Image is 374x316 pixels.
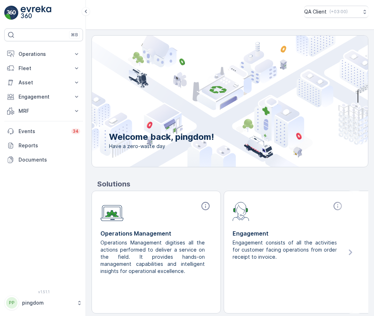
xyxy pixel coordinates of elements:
img: module-icon [233,201,249,221]
img: logo [4,6,19,20]
button: Asset [4,75,83,90]
p: MRF [19,107,69,115]
p: Reports [19,142,80,149]
p: Solutions [97,179,368,189]
p: ( +03:00 ) [329,9,348,15]
button: Engagement [4,90,83,104]
span: Have a zero-waste day [109,143,214,150]
a: Events34 [4,124,83,138]
p: QA Client [304,8,327,15]
p: Asset [19,79,69,86]
p: Operations Management [100,229,212,238]
button: Fleet [4,61,83,75]
p: Operations Management digitises all the actions performed to deliver a service on the field. It p... [100,239,206,275]
p: Documents [19,156,80,163]
button: Operations [4,47,83,61]
img: logo_light-DOdMpM7g.png [21,6,51,20]
p: Events [19,128,67,135]
p: 34 [73,128,79,134]
button: MRF [4,104,83,118]
img: city illustration [60,36,368,167]
p: pingdom [22,299,73,306]
button: QA Client(+03:00) [304,6,368,18]
div: PP [6,297,17,309]
p: ⌘B [71,32,78,38]
img: module-icon [100,201,124,221]
a: Reports [4,138,83,153]
button: PPpingdom [4,295,83,310]
a: Documents [4,153,83,167]
span: v 1.51.1 [4,290,83,294]
p: Welcome back, pingdom! [109,131,214,143]
p: Fleet [19,65,69,72]
p: Engagement [233,229,344,238]
p: Engagement [19,93,69,100]
p: Operations [19,51,69,58]
p: Engagement consists of all the activities for customer facing operations from order receipt to in... [233,239,338,260]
